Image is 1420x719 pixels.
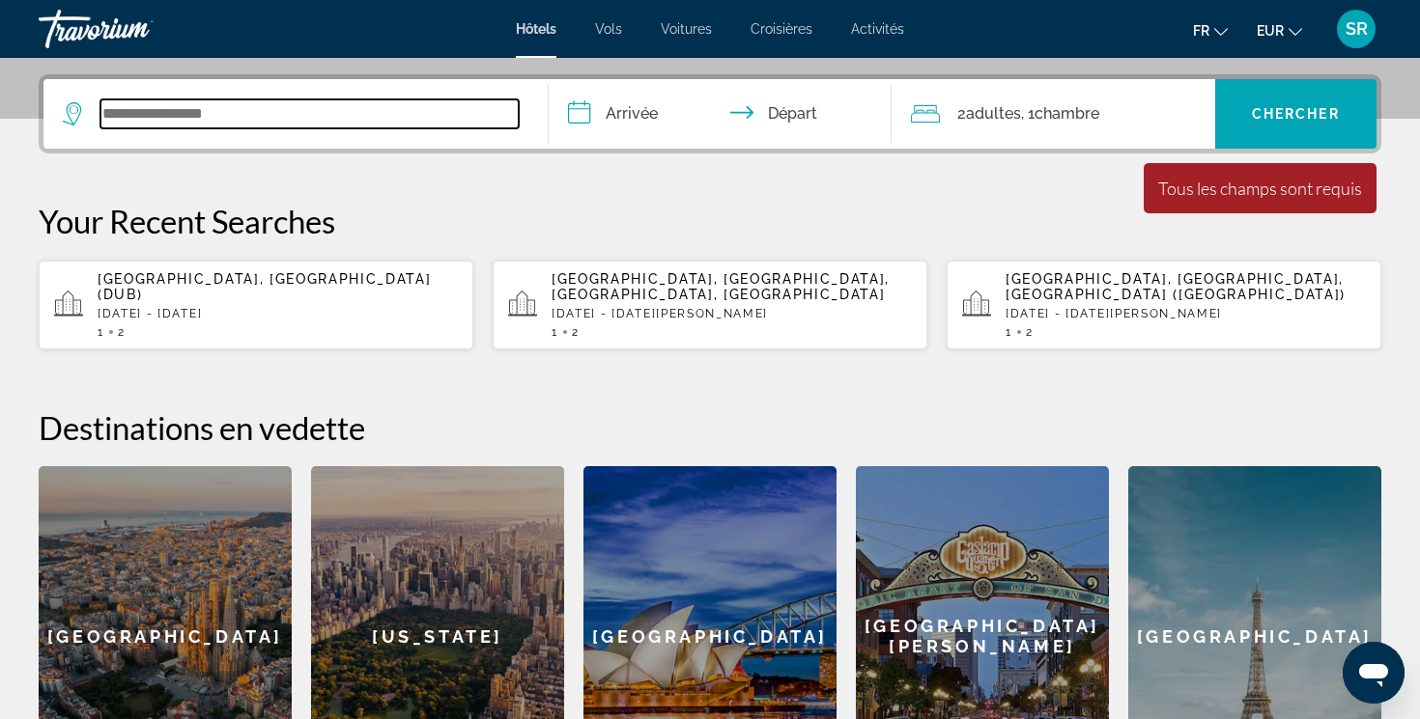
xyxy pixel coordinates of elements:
button: [GEOGRAPHIC_DATA], [GEOGRAPHIC_DATA], [GEOGRAPHIC_DATA] ([GEOGRAPHIC_DATA])[DATE] - [DATE][PERSON... [947,260,1381,350]
button: Chercher [1215,79,1377,149]
span: Chambre [1035,104,1099,123]
button: [GEOGRAPHIC_DATA], [GEOGRAPHIC_DATA] (DUB)[DATE] - [DATE]12 [39,260,473,350]
div: Search widget [43,79,1377,149]
span: 2 [957,100,1021,127]
span: 1 [98,325,104,339]
span: Chercher [1252,106,1340,122]
span: Adultes [966,104,1021,123]
a: Voitures [661,21,712,37]
span: 2 [572,325,580,339]
span: EUR [1257,23,1284,39]
div: Tous les champs sont requis [1158,178,1362,199]
button: [GEOGRAPHIC_DATA], [GEOGRAPHIC_DATA], [GEOGRAPHIC_DATA], [GEOGRAPHIC_DATA][DATE] - [DATE][PERSON_... [493,260,927,350]
span: SR [1346,19,1368,39]
a: Activités [851,21,904,37]
p: Your Recent Searches [39,202,1381,240]
span: , 1 [1021,100,1099,127]
button: Change currency [1257,16,1302,44]
p: [DATE] - [DATE][PERSON_NAME] [1006,307,1366,320]
button: Change language [1193,16,1228,44]
a: Croisières [751,21,812,37]
a: Travorium [39,4,232,54]
span: [GEOGRAPHIC_DATA], [GEOGRAPHIC_DATA] (DUB) [98,271,431,302]
h2: Destinations en vedette [39,408,1381,447]
button: Travelers: 2 adults, 0 children [892,79,1215,149]
p: [DATE] - [DATE] [98,307,458,320]
button: Check in and out dates [549,79,892,149]
span: [GEOGRAPHIC_DATA], [GEOGRAPHIC_DATA], [GEOGRAPHIC_DATA], [GEOGRAPHIC_DATA] [552,271,890,302]
span: [GEOGRAPHIC_DATA], [GEOGRAPHIC_DATA], [GEOGRAPHIC_DATA] ([GEOGRAPHIC_DATA]) [1006,271,1346,302]
iframe: Bouton de lancement de la fenêtre de messagerie [1343,642,1405,704]
span: 2 [1026,325,1034,339]
span: 2 [118,325,126,339]
span: fr [1193,23,1209,39]
span: 1 [1006,325,1012,339]
button: User Menu [1331,9,1381,49]
a: Vols [595,21,622,37]
a: Hôtels [516,21,556,37]
p: [DATE] - [DATE][PERSON_NAME] [552,307,912,320]
span: 1 [552,325,558,339]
